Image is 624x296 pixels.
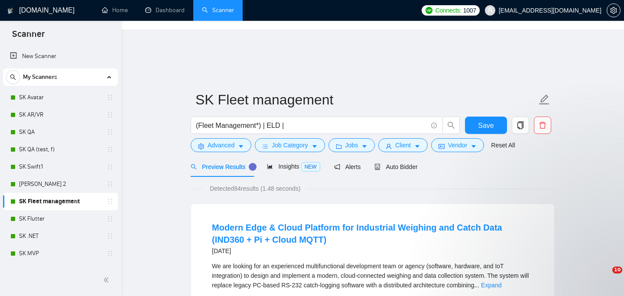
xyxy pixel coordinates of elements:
span: double-left [103,276,112,284]
a: [PERSON_NAME] 2 [19,176,101,193]
span: NEW [301,162,320,172]
a: New Scanner [10,48,111,65]
span: Scanner [5,28,52,46]
span: holder [107,163,114,170]
a: Expand [481,282,501,289]
span: search [6,74,19,80]
span: bars [262,143,268,150]
button: settingAdvancedcaret-down [191,138,251,152]
span: holder [107,111,114,118]
span: Insights [267,163,320,170]
a: SK Avatar [19,89,101,106]
button: Save [465,117,507,134]
span: user [386,143,392,150]
input: Scanner name... [195,89,537,111]
span: Client [395,140,411,150]
input: Search Freelance Jobs... [196,120,427,131]
span: search [443,121,459,129]
a: Reset All [491,140,515,150]
span: Jobs [345,140,358,150]
div: We are looking for an experienced multifunctional development team or agency (software, hardware,... [212,261,533,290]
button: copy [512,117,529,134]
iframe: Intercom live chat [595,267,615,287]
span: copy [512,121,529,129]
div: Tooltip anchor [249,163,257,171]
button: folderJobscaret-down [328,138,375,152]
a: Modern Edge & Cloud Platform for Industrial Weighing and Catch Data (IND360 + Pi + Cloud MQTT) [212,223,502,244]
span: info-circle [431,123,437,128]
span: edit [539,94,550,105]
span: Detected 84 results (1.48 seconds) [204,184,306,193]
span: search [191,164,197,170]
button: search [6,70,20,84]
span: caret-down [312,143,318,150]
span: caret-down [361,143,367,150]
span: 10 [612,267,622,273]
span: holder [107,198,114,205]
button: idcardVendorcaret-down [431,138,484,152]
a: SK AR/VR [19,106,101,124]
a: SK .NET for T-[PERSON_NAME] [19,262,101,280]
li: New Scanner [3,48,118,65]
a: SK .NET [19,228,101,245]
span: Vendor [448,140,467,150]
span: ... [474,282,479,289]
span: caret-down [471,143,477,150]
span: Preview Results [191,163,253,170]
span: Save [478,120,494,131]
span: delete [534,121,551,129]
span: holder [107,146,114,153]
div: [DATE] [212,246,533,256]
a: SK Swift1 [19,158,101,176]
a: SK Fleet management [19,193,101,210]
button: barsJob Categorycaret-down [255,138,325,152]
span: notification [334,164,340,170]
button: userClientcaret-down [378,138,428,152]
span: Auto Bidder [374,163,417,170]
span: Advanced [208,140,234,150]
span: setting [198,143,204,150]
span: robot [374,164,380,170]
span: caret-down [414,143,420,150]
span: holder [107,129,114,136]
span: folder [336,143,342,150]
span: holder [107,250,114,257]
button: search [442,117,460,134]
span: idcard [439,143,445,150]
button: delete [534,117,551,134]
span: holder [107,181,114,188]
span: caret-down [238,143,244,150]
span: Job Category [272,140,308,150]
span: holder [107,233,114,240]
span: Alerts [334,163,361,170]
span: holder [107,215,114,222]
span: My Scanners [23,68,57,86]
a: SK QA [19,124,101,141]
span: holder [107,94,114,101]
a: SK QA (test, f) [19,141,101,158]
a: SK Flutter [19,210,101,228]
a: SK MVP [19,245,101,262]
span: area-chart [267,163,273,169]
